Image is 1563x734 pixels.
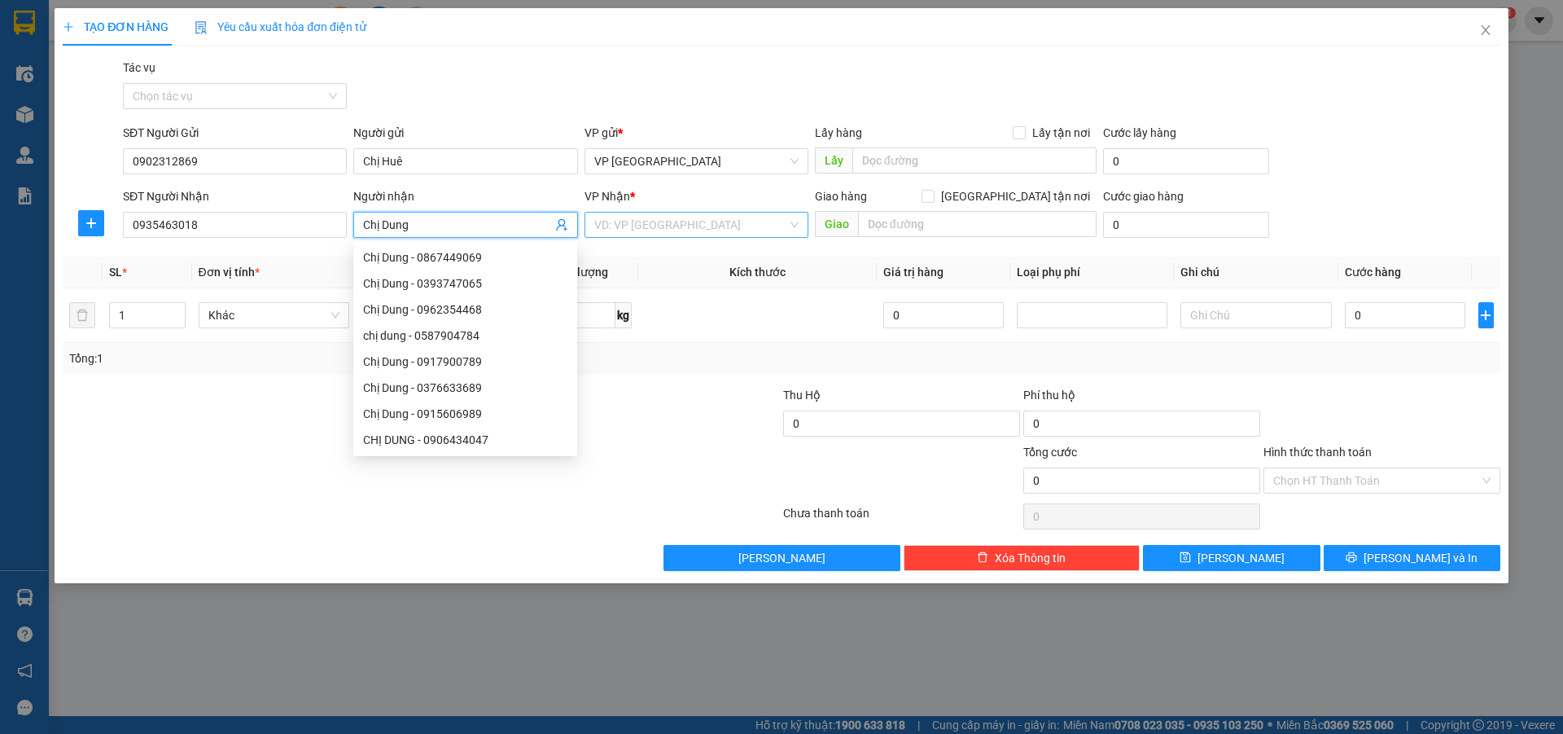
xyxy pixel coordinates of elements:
div: Người gửi [353,124,577,142]
div: Chị Dung - 0376633689 [353,375,577,401]
div: SĐT Người Gửi [123,124,347,142]
strong: PHIẾU GỬI HÀNG [79,88,211,105]
strong: Hotline : [PHONE_NUMBER] - [PHONE_NUMBER] [70,108,219,134]
span: Lấy hàng [815,126,862,139]
span: up [172,305,182,315]
span: plus [1479,309,1493,322]
th: Ghi chú [1174,257,1338,288]
strong: HÃNG XE HẢI HOÀNG GIA [94,16,196,51]
button: [PERSON_NAME] [663,545,900,571]
span: 42 [PERSON_NAME] - Vinh - [GEOGRAPHIC_DATA] [74,55,215,84]
input: Dọc đường [852,147,1097,174]
div: Chị Dung - 0962354468 [353,297,577,323]
div: SĐT Người Nhận [123,187,347,205]
input: Dọc đường [858,211,1097,237]
span: Khác [208,303,339,327]
span: VP Can Lộc [594,149,799,174]
span: user-add [555,218,568,231]
span: Lấy tận nơi [1026,124,1097,142]
input: Cước giao hàng [1103,212,1269,238]
input: Cước lấy hàng [1103,148,1269,174]
span: Lấy [815,147,852,174]
label: Tác vụ [123,61,155,74]
div: CHỊ DUNG - 0906434047 [363,431,567,449]
span: Đơn vị tính [199,266,260,279]
div: Chị Dung - 0867449069 [363,248,567,266]
div: Tổng: 1 [69,349,603,367]
span: Giá trị hàng [883,266,943,279]
span: VP Nhận [584,190,630,203]
span: plus [79,217,103,230]
span: close [1479,24,1492,37]
th: Loại phụ phí [1010,257,1174,288]
span: VPCL1108250144 [227,60,344,77]
span: Tổng cước [1023,446,1077,459]
button: delete [69,302,95,328]
div: Chị Dung - 0917900789 [363,353,567,371]
span: Cước hàng [1345,266,1401,279]
img: logo [9,37,62,117]
button: plus [78,210,104,236]
div: Người nhận [353,187,577,205]
input: 0 [883,302,1005,328]
button: printer[PERSON_NAME] và In [1324,545,1500,571]
span: Xóa Thông tin [995,549,1066,567]
button: deleteXóa Thông tin [904,545,1141,571]
div: VP gửi [584,124,808,142]
div: Chị Dung - 0867449069 [353,244,577,270]
span: plus [63,21,74,33]
div: CHỊ DUNG - 0906434047 [353,427,577,453]
span: [PERSON_NAME] [738,549,825,567]
div: chị dung - 0587904784 [363,327,567,345]
div: Chị Dung - 0393747065 [353,270,577,297]
span: Giao hàng [815,190,867,203]
div: Chị Dung - 0915606989 [353,401,577,427]
span: Yêu cầu xuất hóa đơn điện tử [195,20,366,33]
div: Phí thu hộ [1023,386,1260,411]
span: Giao [815,211,858,237]
div: Chị Dung - 0962354468 [363,301,567,319]
span: Kích thước [729,266,786,279]
span: [PERSON_NAME] và In [1364,549,1478,567]
span: Decrease Value [167,315,185,327]
span: save [1180,552,1191,565]
div: Chị Dung - 0915606989 [363,405,567,423]
span: printer [1346,552,1357,565]
button: save[PERSON_NAME] [1143,545,1320,571]
input: Ghi Chú [1180,302,1331,328]
div: Chưa thanh toán [781,504,1022,533]
div: Chị Dung - 0393747065 [363,275,567,292]
label: Cước giao hàng [1103,190,1184,203]
button: plus [1478,302,1494,328]
label: Cước lấy hàng [1103,126,1176,139]
span: Định lượng [549,266,607,279]
button: Close [1463,8,1508,54]
img: icon [195,21,208,34]
span: Increase Value [167,303,185,315]
span: [PERSON_NAME] [1197,549,1285,567]
span: [GEOGRAPHIC_DATA] tận nơi [935,187,1097,205]
div: Chị Dung - 0917900789 [353,349,577,375]
span: Thu Hộ [783,389,821,402]
span: TẠO ĐƠN HÀNG [63,20,169,33]
span: down [172,317,182,327]
label: Hình thức thanh toán [1263,446,1372,459]
div: Chị Dung - 0376633689 [363,379,567,397]
span: delete [977,552,988,565]
span: kg [615,302,632,328]
span: SL [109,266,122,279]
div: chị dung - 0587904784 [353,323,577,349]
